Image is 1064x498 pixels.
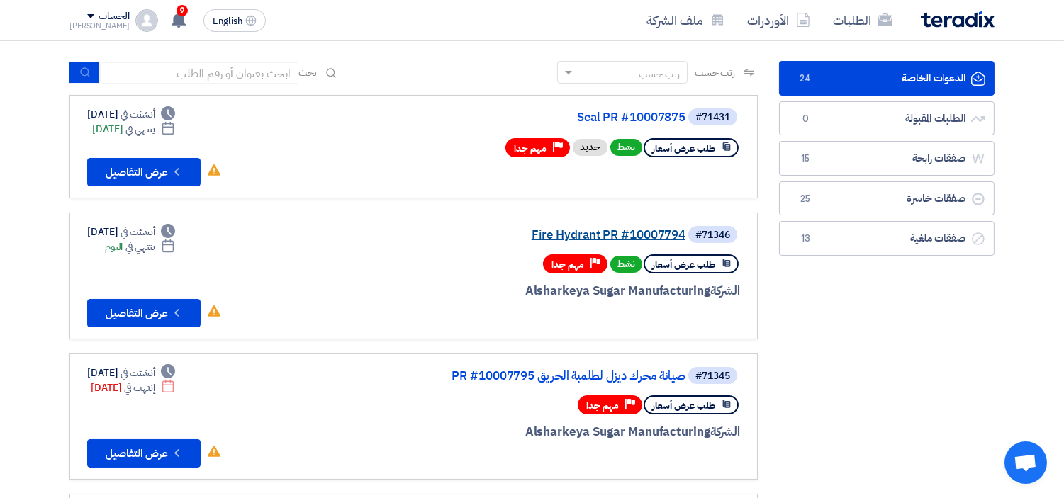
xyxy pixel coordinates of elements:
[652,142,715,155] span: طلب عرض أسعار
[695,113,730,123] div: #71431
[695,65,735,80] span: رتب حسب
[399,282,740,300] div: Alsharkeya Sugar Manufacturing
[92,122,175,137] div: [DATE]
[121,225,155,239] span: أنشئت في
[298,65,317,80] span: بحث
[124,380,155,395] span: إنتهت في
[797,72,814,86] span: 24
[822,4,904,37] a: الطلبات
[87,158,201,186] button: عرض التفاصيل
[91,380,175,395] div: [DATE]
[203,9,266,32] button: English
[402,111,685,124] a: Seal PR #10007875
[652,258,715,271] span: طلب عرض أسعار
[586,399,619,412] span: مهم جدا
[87,225,175,239] div: [DATE]
[87,439,201,468] button: عرض التفاصيل
[652,399,715,412] span: طلب عرض أسعار
[121,366,155,380] span: أنشئت في
[213,16,242,26] span: English
[1004,441,1047,484] div: Open chat
[610,256,642,273] span: نشط
[402,370,685,383] a: صيانة محرك ديزل لطلمبة الحريق PR #10007795
[399,423,740,441] div: Alsharkeya Sugar Manufacturing
[736,4,822,37] a: الأوردرات
[797,192,814,206] span: 25
[710,423,741,441] span: الشركة
[87,107,175,122] div: [DATE]
[125,239,155,254] span: ينتهي في
[87,299,201,327] button: عرض التفاصيل
[87,366,175,380] div: [DATE]
[779,101,995,136] a: الطلبات المقبولة0
[779,61,995,96] a: الدعوات الخاصة24
[695,371,730,381] div: #71345
[797,232,814,246] span: 13
[177,5,188,16] span: 9
[573,139,607,156] div: جديد
[797,152,814,166] span: 15
[135,9,158,32] img: profile_test.png
[69,22,130,30] div: [PERSON_NAME]
[99,11,129,23] div: الحساب
[105,239,175,254] div: اليوم
[551,258,584,271] span: مهم جدا
[779,181,995,216] a: صفقات خاسرة25
[695,230,730,240] div: #71346
[779,221,995,256] a: صفقات ملغية13
[100,62,298,84] input: ابحث بعنوان أو رقم الطلب
[635,4,736,37] a: ملف الشركة
[921,11,995,28] img: Teradix logo
[402,229,685,242] a: Fire Hydrant PR #10007794
[797,112,814,126] span: 0
[779,141,995,176] a: صفقات رابحة15
[710,282,741,300] span: الشركة
[639,67,680,81] div: رتب حسب
[121,107,155,122] span: أنشئت في
[125,122,155,137] span: ينتهي في
[610,139,642,156] span: نشط
[514,142,547,155] span: مهم جدا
